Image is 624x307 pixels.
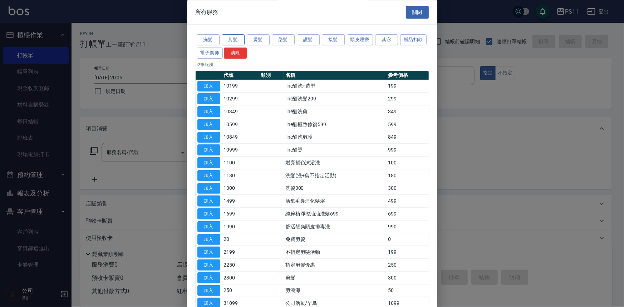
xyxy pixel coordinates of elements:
[197,170,220,181] button: 加入
[247,35,270,46] button: 燙髮
[284,71,386,80] th: 名稱
[197,285,220,296] button: 加入
[347,35,373,46] button: 頭皮理療
[375,35,398,46] button: 其它
[386,105,429,118] td: 349
[222,71,259,80] th: 代號
[284,195,386,208] td: 活氧毛囊淨化髮浴
[386,195,429,208] td: 499
[197,221,220,232] button: 加入
[197,119,220,130] button: 加入
[197,196,220,207] button: 加入
[222,259,259,272] td: 2250
[222,208,259,221] td: 1699
[322,35,345,46] button: 接髮
[284,233,386,246] td: 免費剪髮
[386,80,429,93] td: 199
[386,144,429,157] td: 999
[222,233,259,246] td: 20
[259,71,283,80] th: 類別
[197,145,220,156] button: 加入
[386,93,429,105] td: 299
[197,260,220,271] button: 加入
[197,94,220,105] button: 加入
[222,118,259,131] td: 10599
[197,234,220,245] button: 加入
[284,208,386,221] td: 純粹植淨控油油洗髮699
[197,158,220,169] button: 加入
[386,221,429,233] td: 990
[386,71,429,80] th: 參考價格
[222,169,259,182] td: 1180
[284,221,386,233] td: 舒活靓爽頭皮排毒洗
[197,132,220,143] button: 加入
[222,105,259,118] td: 10349
[297,35,320,46] button: 護髮
[196,9,218,16] span: 所有服務
[222,182,259,195] td: 1300
[386,131,429,144] td: 849
[224,48,247,59] button: 清除
[284,118,386,131] td: line酷極致修復599
[197,81,220,92] button: 加入
[400,35,427,46] button: 贈品扣款
[222,93,259,105] td: 10299
[284,284,386,297] td: 剪瀏海
[284,272,386,284] td: 剪髮
[197,247,220,258] button: 加入
[222,284,259,297] td: 250
[222,131,259,144] td: 10849
[284,157,386,169] td: 增亮補色沫浴洗
[197,209,220,220] button: 加入
[197,48,223,59] button: 電子票券
[386,284,429,297] td: 50
[196,61,429,68] p: 52 筆服務
[222,157,259,169] td: 1100
[386,169,429,182] td: 180
[386,246,429,259] td: 199
[222,144,259,157] td: 10999
[272,35,295,46] button: 染髮
[386,208,429,221] td: 699
[197,272,220,283] button: 加入
[284,144,386,157] td: line酷燙
[386,272,429,284] td: 300
[222,246,259,259] td: 2199
[284,105,386,118] td: line酷洗剪
[284,182,386,195] td: 洗髮300
[284,259,386,272] td: 指定剪髮優惠
[386,118,429,131] td: 599
[284,93,386,105] td: line酷洗髮299
[222,35,245,46] button: 剪髮
[222,221,259,233] td: 1990
[222,272,259,284] td: 2300
[222,195,259,208] td: 1499
[386,259,429,272] td: 250
[197,183,220,194] button: 加入
[284,246,386,259] td: 不指定剪髮活動
[284,169,386,182] td: 洗髮(洗+剪不指定活動)
[222,80,259,93] td: 10199
[386,233,429,246] td: 0
[197,107,220,118] button: 加入
[406,6,429,19] button: 關閉
[386,157,429,169] td: 100
[386,182,429,195] td: 300
[284,131,386,144] td: line酷洗剪護
[284,80,386,93] td: line酷洗+造型
[197,35,220,46] button: 洗髮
